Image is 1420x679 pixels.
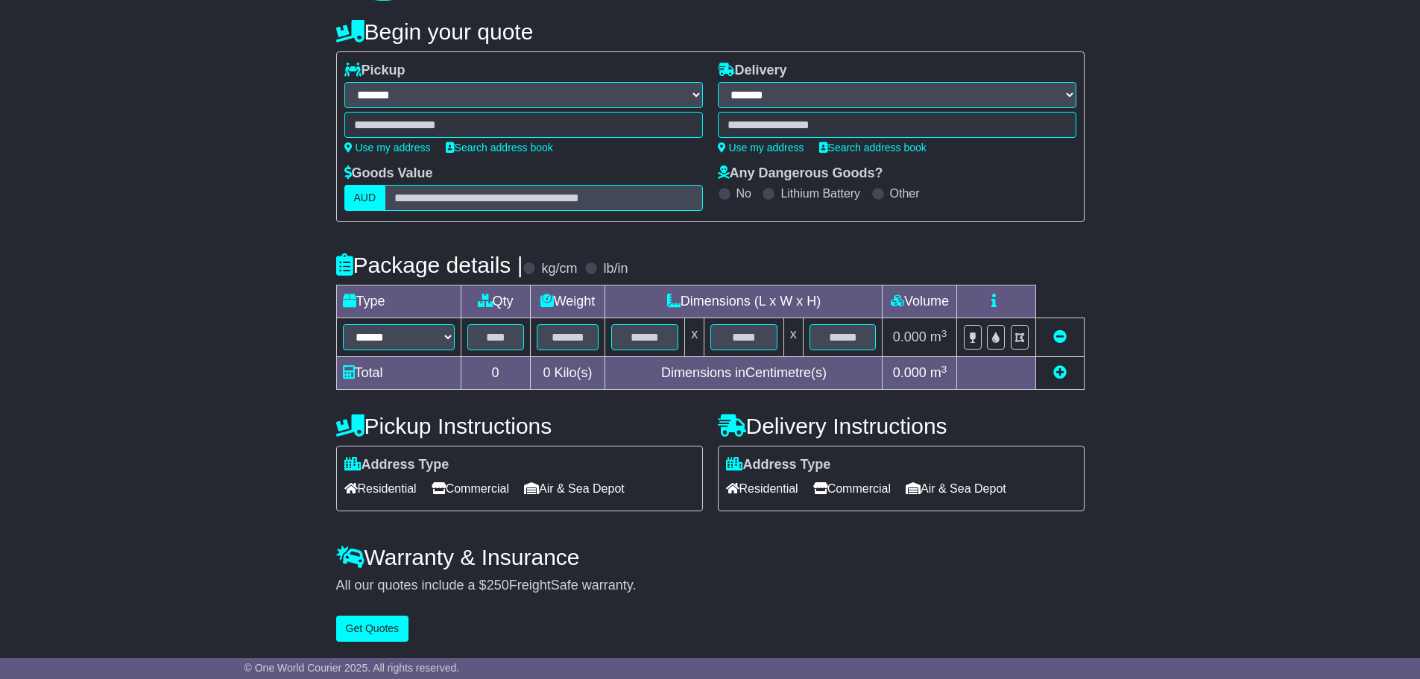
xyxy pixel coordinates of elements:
span: Air & Sea Depot [524,477,625,500]
td: x [685,318,704,357]
a: Search address book [819,142,927,154]
h4: Package details | [336,253,523,277]
a: Add new item [1053,365,1067,380]
label: Other [890,186,920,200]
td: Volume [883,285,957,318]
span: Residential [344,477,417,500]
td: Type [336,285,461,318]
div: All our quotes include a $ FreightSafe warranty. [336,578,1085,594]
a: Remove this item [1053,329,1067,344]
td: 0 [461,357,530,390]
td: Dimensions (L x W x H) [605,285,883,318]
span: Residential [726,477,798,500]
label: Delivery [718,63,787,79]
h4: Warranty & Insurance [336,545,1085,569]
label: AUD [344,185,386,211]
label: Pickup [344,63,406,79]
h4: Delivery Instructions [718,414,1085,438]
span: 0 [543,365,550,380]
a: Use my address [344,142,431,154]
span: © One World Courier 2025. All rights reserved. [244,662,460,674]
label: No [736,186,751,200]
label: Goods Value [344,165,433,182]
label: lb/in [603,261,628,277]
span: 250 [487,578,509,593]
button: Get Quotes [336,616,409,642]
td: Weight [530,285,605,318]
span: 0.000 [893,329,927,344]
label: kg/cm [541,261,577,277]
sup: 3 [941,328,947,339]
span: Commercial [432,477,509,500]
span: m [930,365,947,380]
h4: Pickup Instructions [336,414,703,438]
td: Kilo(s) [530,357,605,390]
td: Dimensions in Centimetre(s) [605,357,883,390]
td: Total [336,357,461,390]
span: Air & Sea Depot [906,477,1006,500]
td: x [783,318,803,357]
td: Qty [461,285,530,318]
h4: Begin your quote [336,19,1085,44]
label: Any Dangerous Goods? [718,165,883,182]
span: 0.000 [893,365,927,380]
label: Address Type [344,457,449,473]
span: Commercial [813,477,891,500]
a: Search address book [446,142,553,154]
a: Use my address [718,142,804,154]
label: Lithium Battery [780,186,860,200]
sup: 3 [941,364,947,375]
span: m [930,329,947,344]
label: Address Type [726,457,831,473]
